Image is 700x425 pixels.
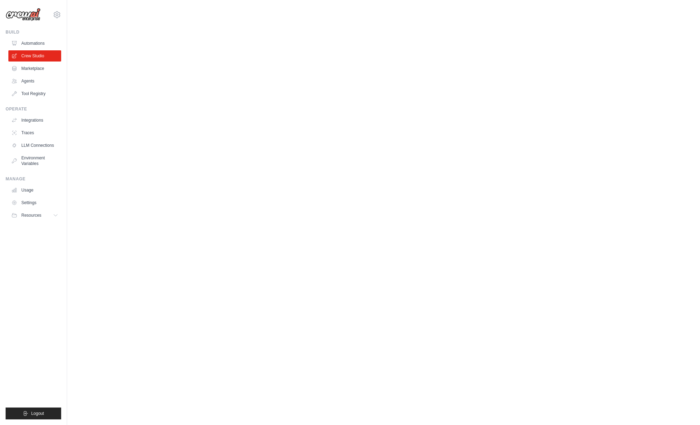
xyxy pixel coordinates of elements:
a: Settings [8,197,61,208]
button: Logout [6,408,61,419]
a: Usage [8,185,61,196]
a: Crew Studio [8,50,61,62]
span: Logout [31,411,44,416]
a: Environment Variables [8,152,61,169]
a: LLM Connections [8,140,61,151]
a: Marketplace [8,63,61,74]
span: Resources [21,212,41,218]
a: Traces [8,127,61,138]
a: Automations [8,38,61,49]
a: Agents [8,75,61,87]
div: Manage [6,176,61,182]
div: Operate [6,106,61,112]
a: Integrations [8,115,61,126]
a: Tool Registry [8,88,61,99]
button: Resources [8,210,61,221]
div: Build [6,29,61,35]
img: Logo [6,8,41,21]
